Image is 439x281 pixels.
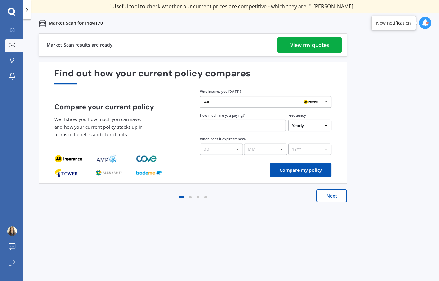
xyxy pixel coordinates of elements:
[54,168,78,177] img: provider_logo_0
[302,99,320,106] img: AA.webp
[200,113,245,118] label: How much are you paying?
[54,154,82,163] img: provider_logo_0
[204,100,209,104] div: AA
[136,154,158,163] img: provider_logo_2
[200,89,241,94] label: Who insures you [DATE]?
[47,34,114,56] div: Market Scan results are ready.
[54,103,186,111] h4: Compare your current policy
[7,226,17,236] img: ACg8ocL7i9NHa1LiY6cjUdgazyy-J-cYYf8zz9JuNyIxJ84G0lW1uk94=s96-c
[95,168,123,177] img: provider_logo_1
[316,189,347,202] button: Next
[39,19,46,27] img: car.f15378c7a67c060ca3f3.svg
[136,168,164,177] img: provider_logo_2
[288,113,306,118] label: Frequency
[54,68,331,84] div: Find out how your current policy compares
[376,20,411,26] div: New notification
[277,37,342,53] a: View my quotes
[270,163,331,177] button: Compare my policy
[95,154,117,163] img: provider_logo_1
[200,136,246,141] label: When does it expire/renew?
[49,20,103,26] p: Market Scan for PRM170
[54,116,147,139] p: We'll show you how much you can save, and how your current policy stacks up in terms of benefits ...
[290,37,329,53] div: View my quotes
